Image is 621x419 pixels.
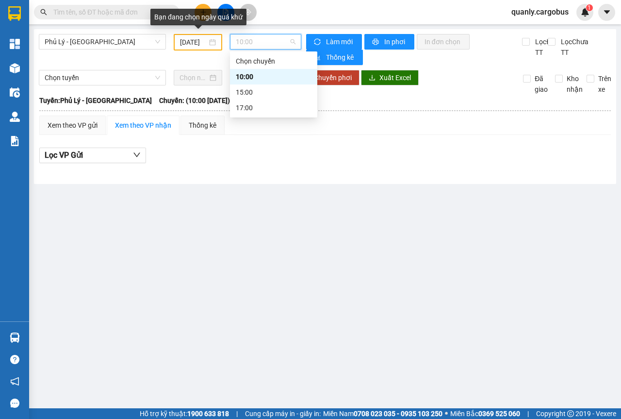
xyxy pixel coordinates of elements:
[180,72,208,83] input: Chọn ngày
[10,39,20,49] img: dashboard-icon
[384,36,407,47] span: In phơi
[140,408,229,419] span: Hỗ trợ kỹ thuật:
[10,355,19,364] span: question-circle
[133,151,141,159] span: down
[581,8,589,17] img: icon-new-feature
[10,333,20,343] img: warehouse-icon
[531,73,552,95] span: Đã giao
[306,34,362,50] button: syncLàm mới
[557,36,590,58] span: Lọc Chưa TT
[527,408,529,419] span: |
[598,4,615,21] button: caret-down
[236,56,311,67] div: Chọn chuyến
[236,34,295,49] span: 10:00
[40,9,47,16] span: search
[53,7,168,17] input: Tìm tên, số ĐT hoặc mã đơn
[236,87,311,98] div: 15:00
[323,408,442,419] span: Miền Nam
[306,70,360,85] button: Chuyển phơi
[115,120,171,131] div: Xem theo VP nhận
[364,34,414,50] button: printerIn phơi
[189,120,216,131] div: Thống kê
[45,70,160,85] span: Chọn tuyến
[150,9,246,25] div: Bạn đang chọn ngày quá khứ
[39,148,146,163] button: Lọc VP Gửi
[245,9,251,16] span: aim
[314,54,322,62] span: bar-chart
[217,4,234,21] button: file-add
[236,102,311,113] div: 17:00
[236,71,311,82] div: 10:00
[39,97,152,104] b: Tuyến: Phủ Lý - [GEOGRAPHIC_DATA]
[361,70,419,85] button: downloadXuất Excel
[504,6,576,18] span: quanly.cargobus
[306,50,363,65] button: bar-chartThống kê
[326,52,355,63] span: Thống kê
[603,8,611,17] span: caret-down
[10,399,19,408] span: message
[567,410,574,417] span: copyright
[450,408,520,419] span: Miền Bắc
[588,4,591,11] span: 1
[531,36,556,58] span: Lọc Đã TT
[586,4,593,11] sup: 1
[10,63,20,73] img: warehouse-icon
[372,38,380,46] span: printer
[478,410,520,418] strong: 0369 525 060
[326,36,354,47] span: Làm mới
[230,53,317,69] div: Chọn chuyến
[236,408,238,419] span: |
[563,73,587,95] span: Kho nhận
[48,120,98,131] div: Xem theo VP gửi
[417,34,470,50] button: In đơn chọn
[180,37,207,48] input: 12/08/2025
[187,410,229,418] strong: 1900 633 818
[245,408,321,419] span: Cung cấp máy in - giấy in:
[10,136,20,146] img: solution-icon
[195,4,212,21] button: plus
[159,95,230,106] span: Chuyến: (10:00 [DATE])
[45,34,160,49] span: Phủ Lý - Hà Nội
[8,6,21,21] img: logo-vxr
[594,73,615,95] span: Trên xe
[240,4,257,21] button: aim
[10,377,19,386] span: notification
[314,38,322,46] span: sync
[10,112,20,122] img: warehouse-icon
[45,149,83,161] span: Lọc VP Gửi
[10,87,20,98] img: warehouse-icon
[445,412,448,416] span: ⚪️
[354,410,442,418] strong: 0708 023 035 - 0935 103 250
